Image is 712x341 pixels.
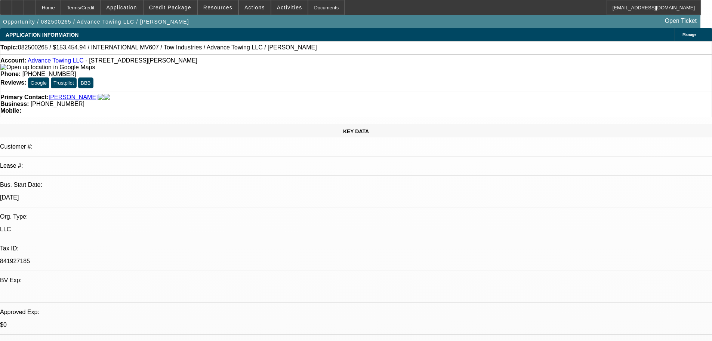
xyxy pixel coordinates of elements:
span: Manage [682,33,696,37]
button: Application [101,0,142,15]
span: Application [106,4,137,10]
strong: Reviews: [0,79,26,86]
strong: Account: [0,57,26,64]
button: Resources [198,0,238,15]
a: [PERSON_NAME] [49,94,98,101]
span: - [STREET_ADDRESS][PERSON_NAME] [85,57,197,64]
span: 082500265 / $153,454.94 / INTERNATIONAL MV607 / Tow Industries / Advance Towing LLC / [PERSON_NAME] [18,44,317,51]
button: Credit Package [144,0,197,15]
button: Activities [271,0,308,15]
span: KEY DATA [343,128,369,134]
img: linkedin-icon.png [104,94,110,101]
strong: Mobile: [0,107,21,114]
span: Opportunity / 082500265 / Advance Towing LLC / [PERSON_NAME] [3,19,189,25]
strong: Topic: [0,44,18,51]
span: Resources [203,4,232,10]
span: APPLICATION INFORMATION [6,32,78,38]
img: Open up location in Google Maps [0,64,95,71]
button: BBB [78,77,93,88]
span: Credit Package [149,4,191,10]
span: [PHONE_NUMBER] [31,101,84,107]
a: View Google Maps [0,64,95,70]
button: Actions [239,0,271,15]
a: Advance Towing LLC [28,57,84,64]
strong: Business: [0,101,29,107]
img: facebook-icon.png [98,94,104,101]
span: Activities [277,4,302,10]
span: [PHONE_NUMBER] [22,71,76,77]
a: Open Ticket [662,15,700,27]
button: Trustpilot [51,77,76,88]
button: Google [28,77,49,88]
strong: Primary Contact: [0,94,49,101]
strong: Phone: [0,71,21,77]
span: Actions [244,4,265,10]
